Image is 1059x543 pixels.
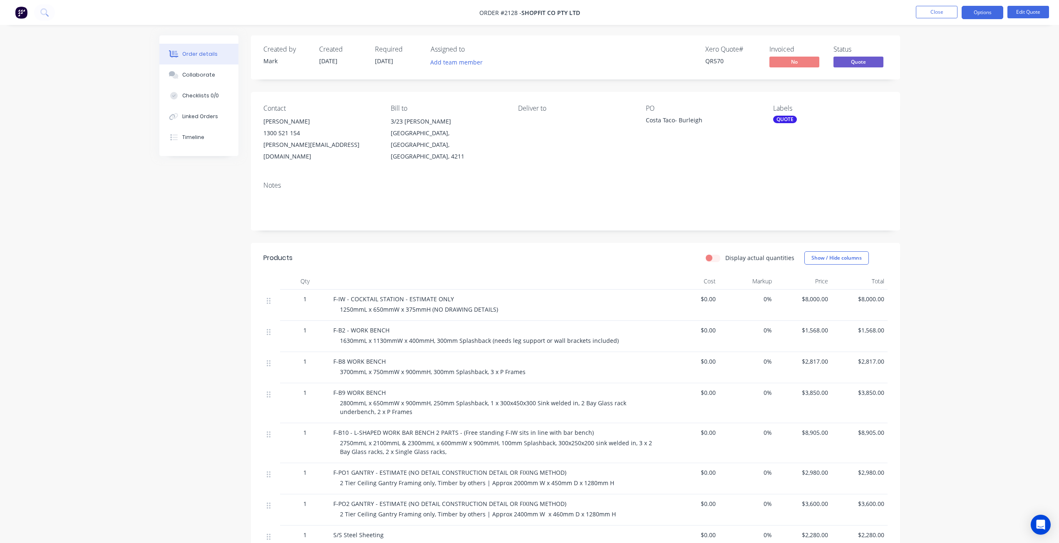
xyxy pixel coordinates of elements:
span: $8,000.00 [835,295,884,303]
span: No [769,57,819,67]
div: Products [263,253,293,263]
button: Timeline [159,127,238,148]
span: 1 [303,428,307,437]
span: $8,000.00 [779,295,828,303]
div: Linked Orders [182,113,218,120]
div: Status [833,45,888,53]
button: Add team member [431,57,487,68]
span: S/S Steel Sheeting [333,531,384,539]
div: Assigned to [431,45,514,53]
span: $2,280.00 [835,531,884,539]
div: Checklists 0/0 [182,92,219,99]
div: QUOTE [773,116,797,123]
button: Options [962,6,1003,19]
div: [PERSON_NAME] [263,116,377,127]
span: $1,568.00 [779,326,828,335]
button: Edit Quote [1007,6,1049,18]
div: Timeline [182,134,204,141]
span: $2,817.00 [835,357,884,366]
span: [DATE] [375,57,393,65]
span: $0.00 [666,295,716,303]
span: 2800mmL x 650mmW x 900mmH, 250mm Splashback, 1 x 300x450x300 Sink welded in, 2 Bay Glass rack und... [340,399,628,416]
span: 1 [303,499,307,508]
span: Quote [833,57,883,67]
div: Required [375,45,421,53]
div: PO [646,104,760,112]
span: F-B2 - WORK BENCH [333,326,389,334]
span: Shopfit Co Pty Ltd [521,9,580,17]
div: QR570 [705,57,759,65]
span: $3,850.00 [835,388,884,397]
span: $3,600.00 [835,499,884,508]
div: Total [831,273,888,290]
div: Mark [263,57,309,65]
span: F-PO1 GANTRY - ESTIMATE (NO DETAIL CONSTRUCTION DETAIL OR FIXING METHOD) [333,469,566,476]
span: 3700mmL x 750mmW x 900mmH, 300mm Splashback, 3 x P Frames [340,368,526,376]
div: Deliver to [518,104,632,112]
span: F-PO2 GANTRY - ESTIMATE (NO DETAIL CONSTRUCTION DETAIL OR FIXING METHOD) [333,500,566,508]
div: [GEOGRAPHIC_DATA], [GEOGRAPHIC_DATA], [GEOGRAPHIC_DATA], 4211 [391,127,505,162]
div: Xero Quote # [705,45,759,53]
div: Invoiced [769,45,823,53]
span: 0% [722,295,772,303]
button: Order details [159,44,238,64]
div: Price [775,273,831,290]
div: Markup [719,273,775,290]
div: Bill to [391,104,505,112]
span: $0.00 [666,428,716,437]
button: Collaborate [159,64,238,85]
span: 2750mmL x 2100mmL & 2300mmL x 600mmW x 900mmH, 100mm Splashback, 300x250x200 sink welded in, 3 x ... [340,439,654,456]
span: 2 Tier Ceiling Gantry Framing only, Timber by others | Approx 2000mm W x 450mm D x 1280mm H [340,479,614,487]
span: 0% [722,326,772,335]
span: 0% [722,468,772,477]
div: Created by [263,45,309,53]
span: F-B9 WORK BENCH [333,389,386,397]
span: $0.00 [666,499,716,508]
span: 1630mmL x 1130mmW x 400mmH, 300mm Splashback (needs leg support or wall brackets included) [340,337,619,345]
span: 0% [722,428,772,437]
span: 1 [303,295,307,303]
span: $0.00 [666,388,716,397]
span: [DATE] [319,57,337,65]
span: F-IW - COCKTAIL STATION - ESTIMATE ONLY [333,295,454,303]
div: 3/23 [PERSON_NAME] [391,116,505,127]
div: [PERSON_NAME][EMAIL_ADDRESS][DOMAIN_NAME] [263,139,377,162]
span: $2,980.00 [779,468,828,477]
button: Quote [833,57,883,69]
button: Checklists 0/0 [159,85,238,106]
span: Order #2128 - [479,9,521,17]
div: Created [319,45,365,53]
span: $2,817.00 [779,357,828,366]
div: Labels [773,104,887,112]
div: Qty [280,273,330,290]
span: 1 [303,388,307,397]
span: 0% [722,388,772,397]
span: $2,280.00 [779,531,828,539]
button: Close [916,6,957,18]
img: Factory [15,6,27,19]
span: F-B10 - L-SHAPED WORK BAR BENCH 2 PARTS - (Free standing F-IW sits in line with bar bench) [333,429,594,436]
span: $8,905.00 [779,428,828,437]
div: 1300 521 154 [263,127,377,139]
span: $2,980.00 [835,468,884,477]
span: $3,600.00 [779,499,828,508]
div: Costa Taco- Burleigh [646,116,750,127]
span: $0.00 [666,531,716,539]
span: 1250mmL x 650mmW x 375mmH (NO DRAWING DETAILS) [340,305,498,313]
div: 3/23 [PERSON_NAME][GEOGRAPHIC_DATA], [GEOGRAPHIC_DATA], [GEOGRAPHIC_DATA], 4211 [391,116,505,162]
span: $0.00 [666,468,716,477]
button: Linked Orders [159,106,238,127]
span: $0.00 [666,326,716,335]
span: 0% [722,499,772,508]
span: 1 [303,468,307,477]
span: F-B8 WORK BENCH [333,357,386,365]
button: Show / Hide columns [804,251,869,265]
div: Contact [263,104,377,112]
span: 1 [303,357,307,366]
span: 1 [303,326,307,335]
span: $0.00 [666,357,716,366]
span: $1,568.00 [835,326,884,335]
div: Collaborate [182,71,215,79]
span: 1 [303,531,307,539]
span: $3,850.00 [779,388,828,397]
